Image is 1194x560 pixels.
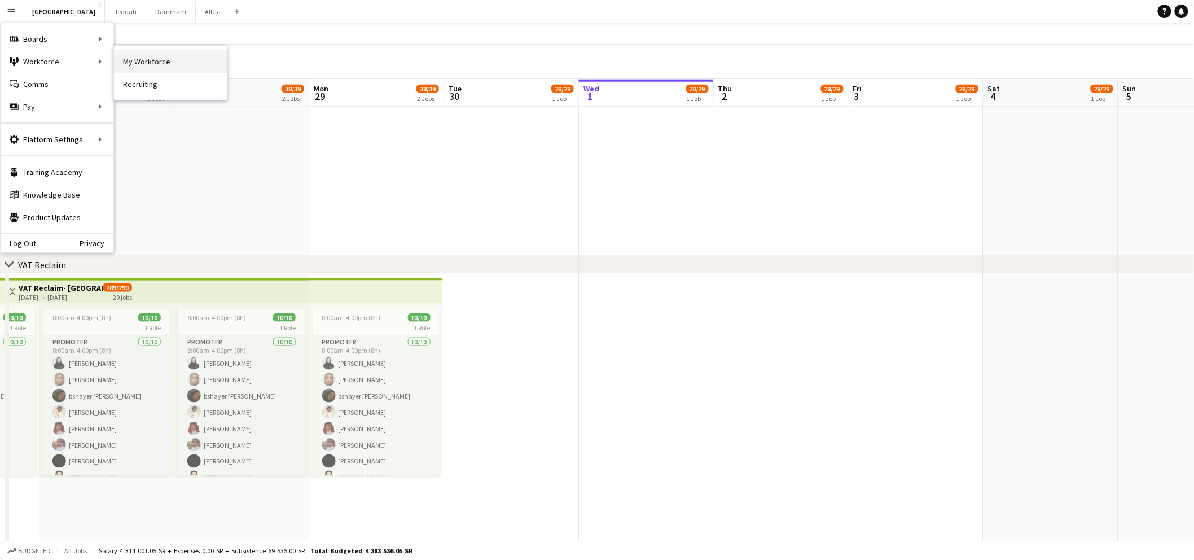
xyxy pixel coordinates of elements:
button: [GEOGRAPHIC_DATA] [23,1,105,23]
div: 1 Job [956,94,978,103]
a: Comms [1,73,113,95]
span: 8:00am-4:00pm (8h) [52,313,111,322]
span: Mon [314,84,328,94]
div: 1 Job [552,94,573,103]
app-card-role: Promoter10/108:00am-4:00pm (8h)[PERSON_NAME][PERSON_NAME]bshayer [PERSON_NAME][PERSON_NAME][PERSO... [313,336,440,522]
div: Pay [1,95,113,118]
a: Training Academy [1,161,113,183]
span: 28/29 [1091,85,1113,93]
span: 28/29 [551,85,574,93]
span: 38/39 [416,85,439,93]
a: Recruiting [114,73,227,95]
span: All jobs [62,546,89,555]
span: 1 [582,90,599,103]
app-card-role: Promoter10/108:00am-4:00pm (8h)[PERSON_NAME][PERSON_NAME]bshayer [PERSON_NAME][PERSON_NAME][PERSO... [43,336,170,522]
span: 10/10 [3,313,26,322]
h3: VAT Reclaim- [GEOGRAPHIC_DATA] [19,283,103,293]
a: Log Out [1,239,36,248]
div: VAT Reclaim [18,259,66,270]
app-job-card: 8:00am-4:00pm (8h)10/101 RolePromoter10/108:00am-4:00pm (8h)[PERSON_NAME][PERSON_NAME]bshayer [PE... [313,309,440,476]
button: AlUla [196,1,230,23]
span: 28/29 [686,85,709,93]
a: Product Updates [1,206,113,229]
span: 30 [447,90,462,103]
app-card-role: Promoter10/108:00am-4:00pm (8h)[PERSON_NAME][PERSON_NAME]bshayer [PERSON_NAME][PERSON_NAME][PERSO... [178,336,305,522]
span: 8:00am-4:00pm (8h) [322,313,381,322]
span: Sun [1123,84,1136,94]
span: 28/29 [821,85,844,93]
div: Salary 4 314 001.05 SR + Expenses 0.00 SR + Subsistence 69 535.00 SR = [99,546,412,555]
span: Tue [449,84,462,94]
a: My Workforce [114,50,227,73]
button: Dammam [146,1,196,23]
button: Budgeted [6,545,52,557]
div: Platform Settings [1,128,113,151]
app-job-card: 8:00am-4:00pm (8h)10/101 RolePromoter10/108:00am-4:00pm (8h)[PERSON_NAME][PERSON_NAME]bshayer [PE... [43,309,170,476]
span: Sat [988,84,1000,94]
div: 2 Jobs [282,94,304,103]
span: 4 [986,90,1000,103]
span: 38/39 [282,85,304,93]
div: 1 Job [822,94,843,103]
span: Budgeted [18,547,51,555]
span: 5 [1121,90,1136,103]
span: 1 Role [279,323,296,332]
span: 1 Role [10,323,26,332]
span: 29 [312,90,328,103]
span: Fri [853,84,862,94]
span: Wed [583,84,599,94]
div: 29 jobs [113,292,132,301]
div: Workforce [1,50,113,73]
div: 1 Job [687,94,708,103]
span: 1 Role [144,323,161,332]
div: 2 Jobs [417,94,438,103]
span: 1 Role [414,323,431,332]
div: [DATE] → [DATE] [19,293,103,301]
div: Boards [1,28,113,50]
button: Jeddah [105,1,146,23]
span: 289/290 [103,283,132,292]
span: 3 [851,90,862,103]
span: 8:00am-4:00pm (8h) [187,313,246,322]
span: 28/29 [956,85,978,93]
a: Privacy [80,239,113,248]
span: Thu [718,84,732,94]
span: 2 [717,90,732,103]
a: Knowledge Base [1,183,113,206]
div: 1 Job [1091,94,1113,103]
app-job-card: 8:00am-4:00pm (8h)10/101 RolePromoter10/108:00am-4:00pm (8h)[PERSON_NAME][PERSON_NAME]bshayer [PE... [178,309,305,476]
span: 10/10 [273,313,296,322]
span: Total Budgeted 4 383 536.05 SR [310,546,412,555]
span: 10/10 [138,313,161,322]
span: 10/10 [408,313,431,322]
